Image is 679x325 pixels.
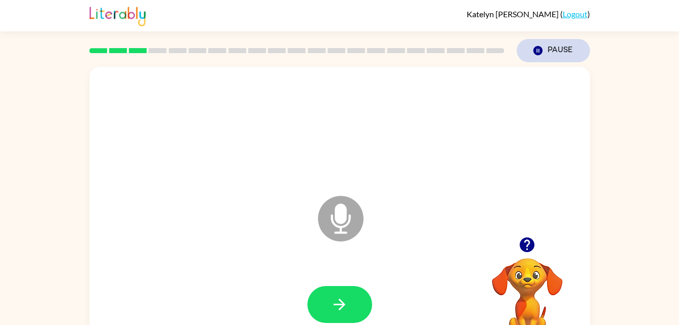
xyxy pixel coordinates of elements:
div: ( ) [467,9,590,19]
img: Literably [89,4,146,26]
button: Pause [517,39,590,62]
span: Katelyn [PERSON_NAME] [467,9,560,19]
a: Logout [563,9,587,19]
